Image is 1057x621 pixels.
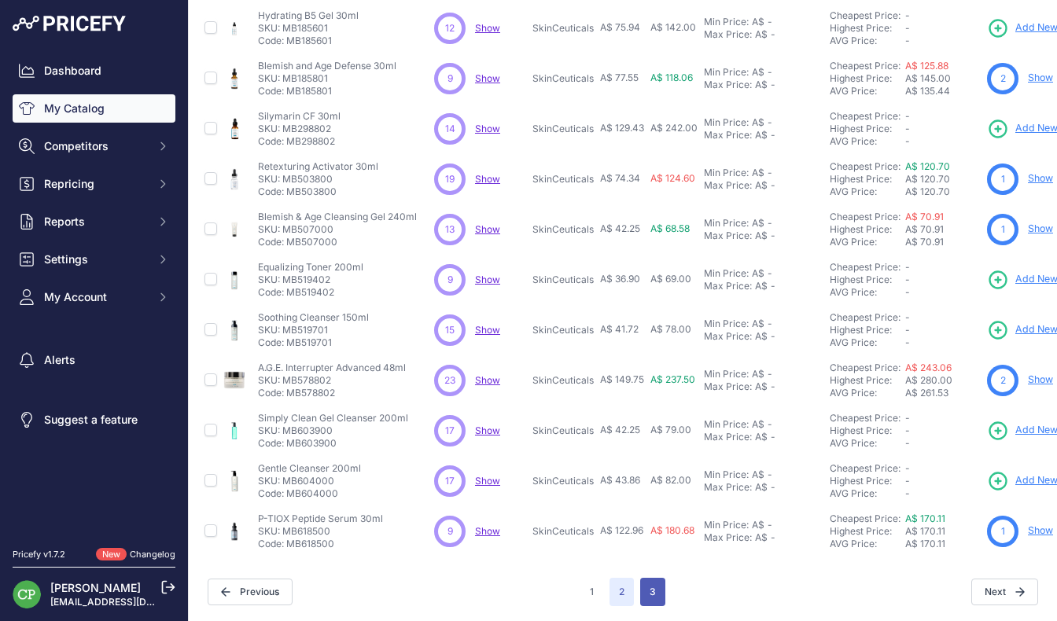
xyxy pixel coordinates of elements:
span: Show [475,424,500,436]
p: SKU: MB618500 [258,525,383,538]
a: Cheapest Price: [830,9,900,21]
p: Gentle Cleanser 200ml [258,462,361,475]
div: Min Price: [704,318,749,330]
span: - [905,412,910,424]
p: SKU: MB503800 [258,173,378,186]
div: Highest Price: [830,525,905,538]
div: - [768,531,775,544]
span: Show [475,374,500,386]
span: - [905,487,910,499]
div: Max Price: [704,280,752,292]
a: Suggest a feature [13,406,175,434]
div: Max Price: [704,380,752,393]
a: Show [475,525,500,537]
span: 9 [447,524,453,538]
span: 17 [445,474,455,488]
div: Highest Price: [830,72,905,85]
span: 14 [445,122,455,136]
div: Max Price: [704,431,752,443]
span: Show [475,223,500,235]
span: 17 [445,424,455,438]
span: My Account [44,289,147,305]
span: A$ 42.25 [600,424,640,435]
div: A$ [752,116,764,129]
span: A$ 78.00 [650,323,691,335]
div: - [768,380,775,393]
a: Dashboard [13,57,175,85]
span: - [905,35,910,46]
p: SkinCeuticals [532,22,594,35]
nav: Sidebar [13,57,175,529]
a: Show [475,72,500,84]
span: - [905,123,910,134]
span: - [905,22,910,34]
div: Highest Price: [830,173,905,186]
p: SkinCeuticals [532,274,594,286]
div: Min Price: [704,16,749,28]
a: Show [1028,72,1053,83]
span: Reports [44,214,147,230]
p: SkinCeuticals [532,424,594,437]
span: - [905,437,910,449]
div: Max Price: [704,230,752,242]
div: AVG Price: [830,135,905,148]
span: 12 [445,21,455,35]
span: A$ 41.72 [600,323,639,335]
span: 19 [445,172,455,186]
span: A$ 43.86 [600,474,640,486]
a: Cheapest Price: [830,513,900,524]
div: Max Price: [704,481,752,494]
div: Min Price: [704,66,749,79]
p: Code: MB578802 [258,387,406,399]
span: A$ 145.00 [905,72,951,84]
span: A$ 74.34 [600,172,640,184]
div: Min Price: [704,469,749,481]
p: Code: MB298802 [258,135,341,148]
span: A$ 75.94 [600,21,640,33]
div: - [764,16,772,28]
a: My Catalog [13,94,175,123]
span: A$ 42.25 [600,222,640,234]
span: A$ 280.00 [905,374,952,386]
div: Min Price: [704,368,749,380]
span: 9 [447,72,453,86]
div: - [768,79,775,91]
div: AVG Price: [830,85,905,97]
span: - [905,424,910,436]
p: P-TIOX Peptide Serum 30ml [258,513,383,525]
div: Max Price: [704,79,752,91]
a: A$ 170.11 [905,513,945,524]
p: SKU: MB519701 [258,324,369,336]
div: Highest Price: [830,475,905,487]
span: - [905,324,910,336]
p: Simply Clean Gel Cleanser 200ml [258,412,408,424]
div: Highest Price: [830,22,905,35]
p: SKU: MB578802 [258,374,406,387]
div: Min Price: [704,418,749,431]
div: AVG Price: [830,387,905,399]
p: Retexturing Activator 30ml [258,160,378,173]
span: Competitors [44,138,147,154]
div: - [768,28,775,41]
div: A$ [752,368,764,380]
p: SkinCeuticals [532,123,594,135]
button: Settings [13,245,175,274]
p: Code: MB519402 [258,286,363,299]
p: Code: MB618500 [258,538,383,550]
a: A$ 243.06 [905,362,952,373]
a: A$ 125.88 [905,60,948,72]
div: Max Price: [704,531,752,544]
span: A$ 82.00 [650,474,691,486]
span: A$ 68.58 [650,222,690,234]
span: A$ 77.55 [600,72,639,83]
span: - [905,135,910,147]
div: Highest Price: [830,123,905,135]
a: Show [475,475,500,487]
div: Pricefy v1.7.2 [13,548,65,561]
a: A$ 70.91 [905,211,944,222]
p: Code: MB185801 [258,85,396,97]
span: A$ 142.00 [650,21,696,33]
div: AVG Price: [830,487,905,500]
p: Code: MB519701 [258,336,369,349]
